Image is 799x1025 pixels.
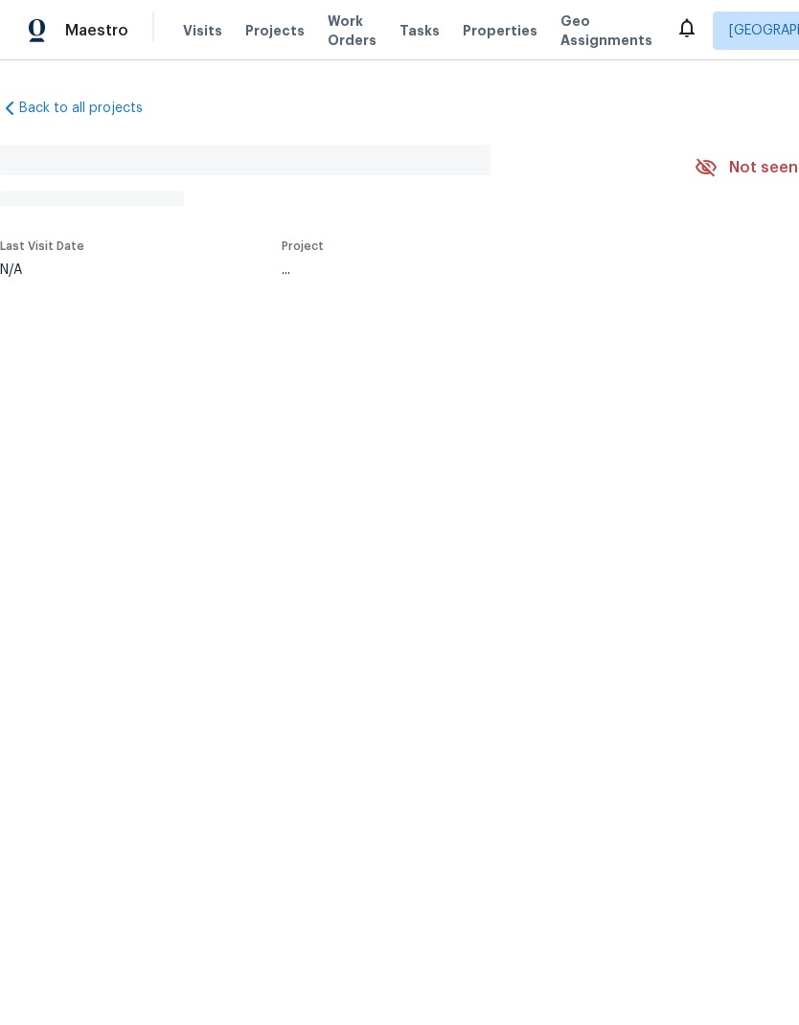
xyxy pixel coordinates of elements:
[328,11,377,50] span: Work Orders
[245,21,305,40] span: Projects
[463,21,537,40] span: Properties
[399,24,440,37] span: Tasks
[65,21,128,40] span: Maestro
[183,21,222,40] span: Visits
[282,240,324,252] span: Project
[282,263,650,277] div: ...
[560,11,652,50] span: Geo Assignments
